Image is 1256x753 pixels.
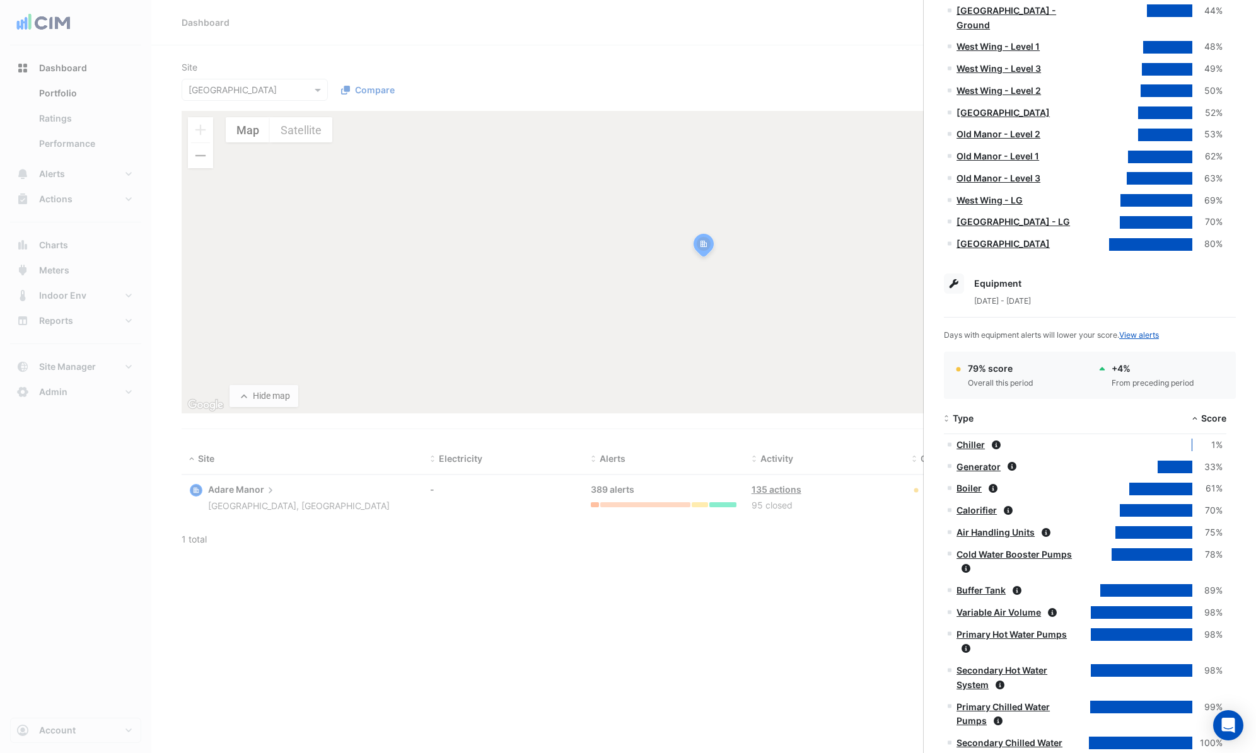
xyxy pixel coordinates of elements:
div: 80% [1192,237,1223,251]
a: Old Manor - Level 3 [957,173,1040,183]
a: [GEOGRAPHIC_DATA] [957,107,1050,118]
div: 100% [1192,736,1223,750]
a: Buffer Tank [957,585,1006,595]
div: 98% [1192,664,1223,678]
div: Overall this period [968,377,1033,389]
div: 78% [1192,548,1223,562]
div: 98% [1192,606,1223,620]
a: View alerts [1119,330,1159,340]
a: Old Manor - Level 2 [957,129,1040,139]
div: 63% [1192,171,1223,186]
a: Primary Hot Water Pumps [957,629,1067,640]
div: 79% score [968,362,1033,375]
span: Days with equipment alerts will lower your score. [944,330,1159,340]
div: 62% [1192,149,1223,164]
div: 89% [1192,583,1223,598]
div: 52% [1192,106,1223,120]
div: + 4% [1112,362,1194,375]
a: Variable Air Volume [957,607,1041,618]
a: West Wing - LG [957,195,1023,205]
div: 70% [1192,503,1223,518]
div: 44% [1192,4,1223,18]
div: Open Intercom Messenger [1213,710,1243,740]
div: 70% [1192,215,1223,229]
div: 1% [1192,438,1223,452]
span: Type [953,413,974,423]
div: 98% [1192,628,1223,642]
div: 48% [1192,40,1223,54]
a: Chiller [957,439,985,450]
div: 50% [1192,84,1223,98]
a: [GEOGRAPHIC_DATA] - LG [957,216,1070,227]
a: Secondary Hot Water System [957,665,1047,690]
span: Equipment [974,278,1021,289]
div: 69% [1192,193,1223,208]
a: [GEOGRAPHIC_DATA] [957,238,1050,249]
div: 99% [1192,700,1223,715]
a: West Wing - Level 2 [957,85,1041,96]
span: Score [1201,413,1226,423]
a: Calorifier [957,505,997,515]
a: Old Manor - Level 1 [957,151,1039,161]
div: 33% [1192,460,1223,474]
a: Primary Chilled Water Pumps [957,701,1050,727]
div: 53% [1192,127,1223,142]
div: 61% [1192,481,1223,496]
a: West Wing - Level 3 [957,63,1041,74]
a: Generator [957,461,1001,472]
a: [GEOGRAPHIC_DATA] - Ground [957,5,1056,30]
a: Cold Water Booster Pumps [957,549,1072,560]
div: 75% [1192,526,1223,540]
a: West Wing - Level 1 [957,41,1040,52]
a: Air Handling Units [957,527,1035,537]
a: Boiler [957,483,982,493]
span: [DATE] - [DATE] [974,296,1031,306]
div: From preceding period [1112,377,1194,389]
div: 49% [1192,62,1223,76]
